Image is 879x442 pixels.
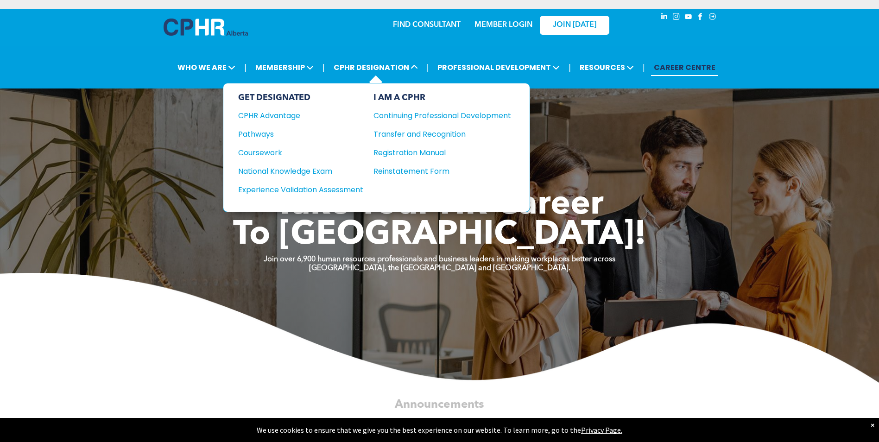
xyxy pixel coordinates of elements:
span: PROFESSIONAL DEVELOPMENT [435,59,563,76]
span: To [GEOGRAPHIC_DATA]! [233,219,646,252]
strong: Join over 6,900 human resources professionals and business leaders in making workplaces better ac... [264,256,615,263]
li: | [323,58,325,77]
a: Registration Manual [373,147,511,158]
div: Transfer and Recognition [373,128,497,140]
img: A blue and white logo for cp alberta [164,19,248,36]
a: Coursework [238,147,363,158]
a: Transfer and Recognition [373,128,511,140]
a: facebook [696,12,706,24]
a: FIND CONSULTANT [393,21,461,29]
a: CAREER CENTRE [651,59,718,76]
div: Continuing Professional Development [373,110,497,121]
a: Reinstatement Form [373,165,511,177]
strong: [GEOGRAPHIC_DATA], the [GEOGRAPHIC_DATA] and [GEOGRAPHIC_DATA]. [309,265,570,272]
span: MEMBERSHIP [253,59,316,76]
a: CPHR Advantage [238,110,363,121]
a: youtube [683,12,694,24]
li: | [244,58,247,77]
a: JOIN [DATE] [540,16,609,35]
div: Experience Validation Assessment [238,184,351,196]
div: CPHR Advantage [238,110,351,121]
div: Registration Manual [373,147,497,158]
div: I AM A CPHR [373,93,511,103]
div: Reinstatement Form [373,165,497,177]
span: RESOURCES [577,59,637,76]
a: Privacy Page. [581,425,622,435]
span: JOIN [DATE] [553,21,596,30]
a: Pathways [238,128,363,140]
li: | [569,58,571,77]
a: linkedin [659,12,670,24]
div: Pathways [238,128,351,140]
a: Continuing Professional Development [373,110,511,121]
a: Experience Validation Assessment [238,184,363,196]
a: MEMBER LOGIN [474,21,532,29]
div: GET DESIGNATED [238,93,363,103]
div: Dismiss notification [871,420,874,429]
div: National Knowledge Exam [238,165,351,177]
li: | [427,58,429,77]
div: Coursework [238,147,351,158]
a: instagram [671,12,682,24]
a: National Knowledge Exam [238,165,363,177]
a: Social network [708,12,718,24]
span: WHO WE ARE [175,59,238,76]
span: Announcements [395,399,484,410]
li: | [643,58,645,77]
span: CPHR DESIGNATION [331,59,421,76]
